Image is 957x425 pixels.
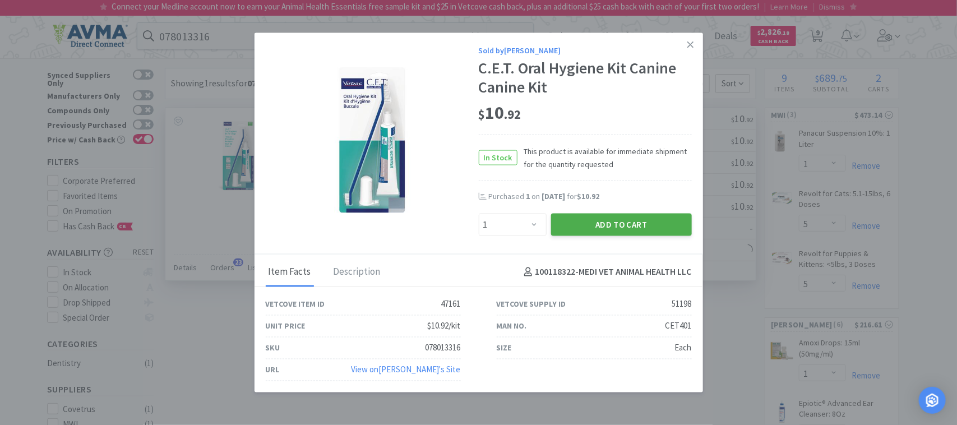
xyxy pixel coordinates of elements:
[497,298,566,310] div: Vetcove Supply ID
[672,297,692,311] div: 51198
[426,341,461,354] div: 078013316
[497,341,512,354] div: Size
[665,319,692,332] div: CET401
[266,341,280,354] div: SKU
[489,191,692,202] div: Purchased on for
[428,319,461,332] div: $10.92/kit
[520,265,692,280] h4: 100118322 - MEDI VET ANIMAL HEALTH LLC
[266,363,280,376] div: URL
[479,59,692,96] div: C.E.T. Oral Hygiene Kit Canine Canine Kit
[479,101,521,123] span: 10
[352,364,461,375] a: View on[PERSON_NAME]'s Site
[919,387,946,414] div: Open Intercom Messenger
[497,320,527,332] div: Man No.
[479,151,517,165] span: In Stock
[266,298,325,310] div: Vetcove Item ID
[266,320,306,332] div: Unit Price
[266,258,314,287] div: Item Facts
[479,106,486,122] span: $
[299,67,445,212] img: 7924e6006fbb485c8ac85badbcca3d22_51198.jpeg
[479,44,692,57] div: Sold by [PERSON_NAME]
[517,145,692,170] span: This product is available for immediate shipment for the quantity requested
[675,341,692,354] div: Each
[542,191,566,201] span: [DATE]
[331,258,383,287] div: Description
[577,191,600,201] span: $10.92
[526,191,530,201] span: 1
[505,106,521,122] span: . 92
[441,297,461,311] div: 47161
[551,213,692,235] button: Add to Cart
